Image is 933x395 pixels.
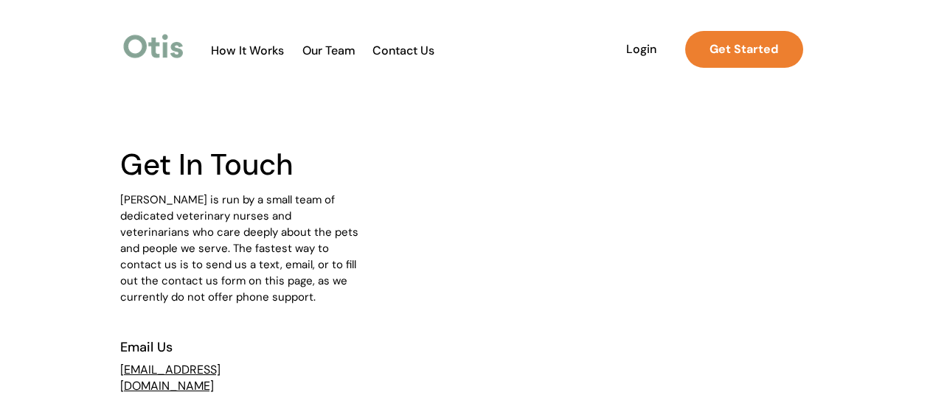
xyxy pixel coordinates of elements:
[120,145,294,183] span: Get In Touch
[608,31,676,68] a: Login
[204,43,291,57] span: How It Works
[293,43,365,58] a: Our Team
[120,192,358,304] span: [PERSON_NAME] is run by a small team of dedicated veterinary nurses and veterinarians who care de...
[365,43,443,58] a: Contact Us
[380,96,785,206] iframe: Gorgias Contact Form
[204,43,291,58] a: How It Works
[710,41,778,57] strong: Get Started
[120,338,173,356] span: Email Us
[293,43,365,57] span: Our Team
[685,31,803,68] a: Get Started
[365,43,443,57] span: Contact Us
[120,362,221,394] a: [EMAIL_ADDRESS][DOMAIN_NAME]
[608,42,676,56] span: Login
